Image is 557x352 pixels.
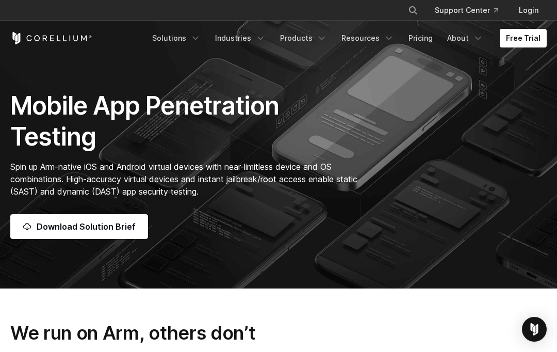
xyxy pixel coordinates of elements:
span: Download Solution Brief [37,220,136,233]
a: Download Solution Brief [10,214,148,239]
a: Corellium Home [10,32,92,44]
a: Solutions [146,29,207,47]
a: Login [511,1,547,20]
a: About [441,29,489,47]
div: Navigation Menu [396,1,547,20]
div: Navigation Menu [146,29,547,47]
a: Free Trial [500,29,547,47]
div: Open Intercom Messenger [522,317,547,342]
a: Support Center [427,1,506,20]
a: Industries [209,29,272,47]
h1: Mobile App Penetration Testing [10,90,361,152]
a: Products [274,29,333,47]
span: Spin up Arm-native iOS and Android virtual devices with near-limitless device and OS combinations... [10,162,357,197]
button: Search [404,1,422,20]
a: Pricing [402,29,439,47]
h3: We run on Arm, others don’t [10,322,547,344]
a: Resources [335,29,400,47]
